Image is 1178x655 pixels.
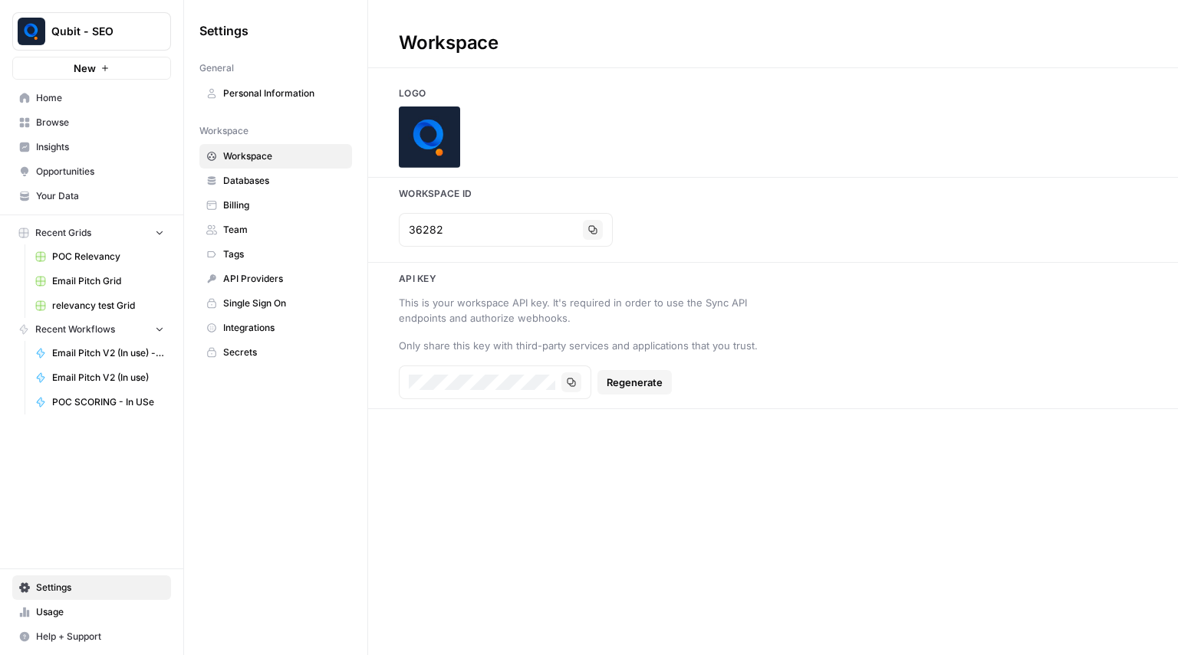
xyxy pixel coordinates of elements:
[199,242,352,267] a: Tags
[36,630,164,644] span: Help + Support
[35,323,115,336] span: Recent Workflows
[28,293,171,318] a: relevancy test Grid
[12,110,171,135] a: Browse
[223,87,345,100] span: Personal Information
[199,144,352,169] a: Workspace
[199,169,352,193] a: Databases
[18,18,45,45] img: Qubit - SEO Logo
[28,365,171,390] a: Email Pitch V2 (In use)
[36,140,164,154] span: Insights
[223,149,345,163] span: Workspace
[223,321,345,335] span: Integrations
[36,605,164,619] span: Usage
[199,124,248,138] span: Workspace
[36,189,164,203] span: Your Data
[368,187,1178,201] h3: Workspace Id
[223,174,345,188] span: Databases
[12,221,171,244] button: Recent Grids
[52,346,164,360] span: Email Pitch V2 (In use) - Personalisation 1st
[52,299,164,313] span: relevancy test Grid
[199,193,352,218] a: Billing
[199,267,352,291] a: API Providers
[12,318,171,341] button: Recent Workflows
[36,581,164,594] span: Settings
[368,31,529,55] div: Workspace
[368,272,1178,286] h3: Api key
[12,624,171,649] button: Help + Support
[52,250,164,264] span: POC Relevancy
[12,575,171,600] a: Settings
[223,296,345,310] span: Single Sign On
[199,316,352,340] a: Integrations
[28,244,171,269] a: POC Relevancy
[28,269,171,293] a: Email Pitch Grid
[12,159,171,184] a: Opportunities
[199,21,248,40] span: Settings
[199,61,234,75] span: General
[399,338,773,353] div: Only share this key with third-party services and applications that you trust.
[52,395,164,409] span: POC SCORING - In USe
[36,91,164,105] span: Home
[12,86,171,110] a: Home
[199,81,352,106] a: Personal Information
[36,116,164,129] span: Browse
[399,106,460,168] img: Company Logo
[399,295,773,326] div: This is your workspace API key. It's required in order to use the Sync API endpoints and authoriz...
[12,12,171,51] button: Workspace: Qubit - SEO
[223,272,345,286] span: API Providers
[597,370,672,395] button: Regenerate
[199,218,352,242] a: Team
[74,61,96,76] span: New
[607,375,663,390] span: Regenerate
[35,226,91,240] span: Recent Grids
[223,223,345,237] span: Team
[12,600,171,624] a: Usage
[12,135,171,159] a: Insights
[28,390,171,414] a: POC SCORING - In USe
[52,371,164,385] span: Email Pitch V2 (In use)
[199,291,352,316] a: Single Sign On
[52,274,164,288] span: Email Pitch Grid
[12,57,171,80] button: New
[223,198,345,212] span: Billing
[368,87,1178,100] h3: Logo
[51,24,144,39] span: Qubit - SEO
[12,184,171,208] a: Your Data
[199,340,352,365] a: Secrets
[223,247,345,261] span: Tags
[36,165,164,178] span: Opportunities
[223,346,345,359] span: Secrets
[28,341,171,365] a: Email Pitch V2 (In use) - Personalisation 1st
